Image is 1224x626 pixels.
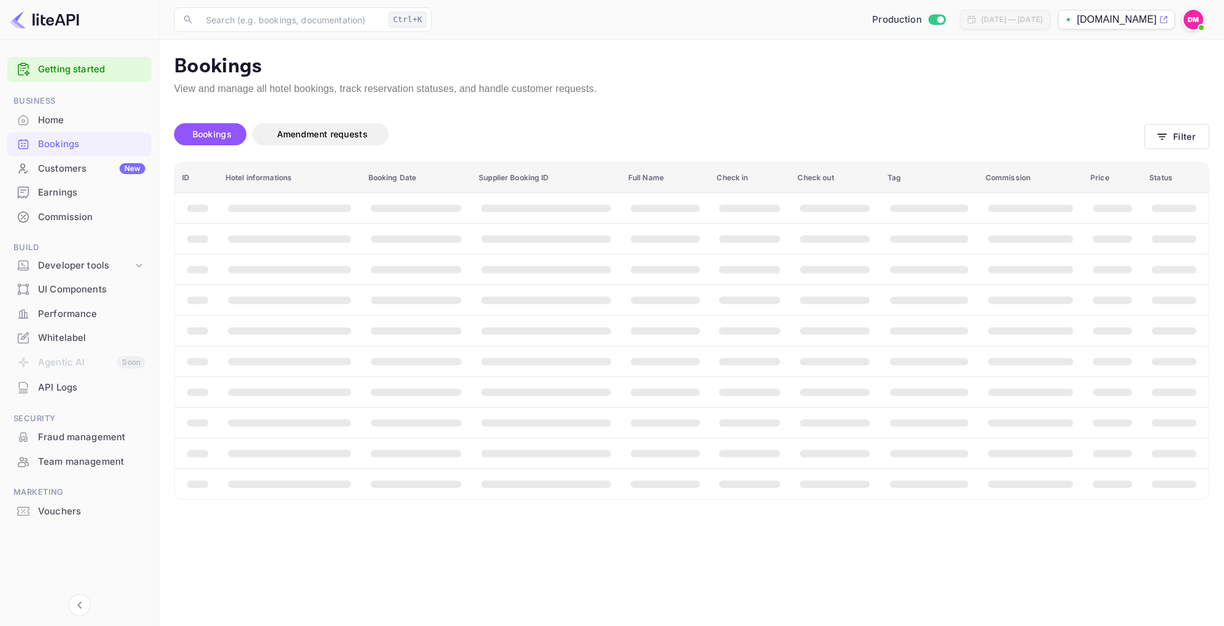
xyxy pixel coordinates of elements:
[120,163,145,174] div: New
[38,162,145,176] div: Customers
[867,13,950,27] div: Switch to Sandbox mode
[709,163,790,193] th: Check in
[38,63,145,77] a: Getting started
[38,259,133,273] div: Developer tools
[7,241,151,254] span: Build
[38,430,145,445] div: Fraud management
[7,376,151,400] div: API Logs
[199,7,384,32] input: Search (e.g. bookings, documentation)
[7,109,151,131] a: Home
[1083,163,1142,193] th: Price
[7,326,151,349] a: Whitelabel
[7,132,151,155] a: Bookings
[7,376,151,399] a: API Logs
[1077,12,1157,27] p: [DOMAIN_NAME]
[7,450,151,473] a: Team management
[38,210,145,224] div: Commission
[1184,10,1203,29] img: Dylan McLean
[7,412,151,426] span: Security
[38,283,145,297] div: UI Components
[7,278,151,302] div: UI Components
[7,426,151,448] a: Fraud management
[7,426,151,449] div: Fraud management
[38,505,145,519] div: Vouchers
[389,12,427,28] div: Ctrl+K
[7,181,151,205] div: Earnings
[7,181,151,204] a: Earnings
[38,137,145,151] div: Bookings
[981,14,1043,25] div: [DATE] — [DATE]
[7,278,151,300] a: UI Components
[277,129,368,139] span: Amendment requests
[978,163,1083,193] th: Commission
[7,157,151,181] div: CustomersNew
[361,163,471,193] th: Booking Date
[7,57,151,82] div: Getting started
[7,109,151,132] div: Home
[621,163,710,193] th: Full Name
[192,129,232,139] span: Bookings
[175,163,218,193] th: ID
[1144,124,1209,149] button: Filter
[7,132,151,156] div: Bookings
[872,13,922,27] span: Production
[7,157,151,180] a: CustomersNew
[174,82,1209,96] p: View and manage all hotel bookings, track reservation statuses, and handle customer requests.
[790,163,880,193] th: Check out
[38,113,145,128] div: Home
[7,94,151,108] span: Business
[174,123,1144,145] div: account-settings tabs
[38,307,145,321] div: Performance
[175,163,1209,499] table: booking table
[7,500,151,524] div: Vouchers
[38,331,145,345] div: Whitelabel
[10,10,79,29] img: LiteAPI logo
[38,186,145,200] div: Earnings
[7,205,151,228] a: Commission
[471,163,621,193] th: Supplier Booking ID
[7,500,151,522] a: Vouchers
[7,302,151,326] div: Performance
[69,594,91,616] button: Collapse navigation
[218,163,361,193] th: Hotel informations
[7,255,151,277] div: Developer tools
[880,163,978,193] th: Tag
[7,326,151,350] div: Whitelabel
[38,455,145,469] div: Team management
[7,486,151,499] span: Marketing
[38,381,145,395] div: API Logs
[7,302,151,325] a: Performance
[7,450,151,474] div: Team management
[174,55,1209,79] p: Bookings
[7,205,151,229] div: Commission
[1142,163,1209,193] th: Status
